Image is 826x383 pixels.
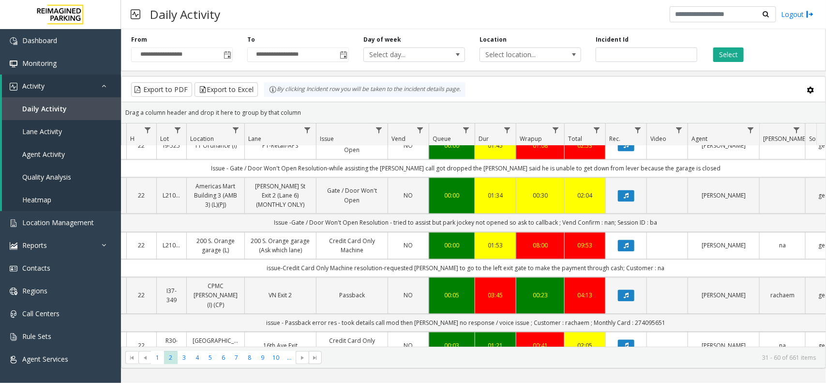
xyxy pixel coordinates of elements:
[22,354,68,364] span: Agent Services
[404,242,413,250] span: NO
[414,123,427,137] a: Vend Filter Menu
[10,60,17,68] img: 'icon'
[694,241,753,250] a: [PERSON_NAME]
[22,104,67,113] span: Daily Activity
[766,241,799,250] a: na
[270,351,283,364] span: Page 10
[251,237,310,255] a: 200 S. Orange garage (Ask which lane)
[404,342,413,350] span: NO
[243,351,256,364] span: Page 8
[806,9,814,19] img: logout
[10,356,17,364] img: 'icon'
[522,241,558,250] a: 08:00
[163,141,180,151] a: I9-525
[22,36,57,45] span: Dashboard
[229,123,242,137] a: Location Filter Menu
[133,341,150,351] a: 22
[520,135,542,143] span: Wrapup
[391,135,405,143] span: Vend
[190,135,214,143] span: Location
[2,75,121,97] a: Activity
[141,123,154,137] a: H Filter Menu
[22,150,65,159] span: Agent Activity
[435,341,469,351] div: 00:03
[481,341,510,351] a: 01:21
[130,135,135,143] span: H
[322,237,382,255] a: Credit Card Only Machine
[22,195,51,204] span: Heatmap
[163,337,180,355] a: R30-259
[522,141,558,151] div: 01:08
[10,37,17,45] img: 'icon'
[193,141,239,151] a: 11 Ordnance (I)
[404,192,413,200] span: NO
[404,142,413,150] span: NO
[435,141,469,151] div: 00:00
[480,48,560,61] span: Select location...
[328,353,816,362] kendo-pager-info: 31 - 60 of 661 items
[650,135,666,143] span: Video
[481,291,510,300] a: 03:45
[590,123,603,137] a: Total Filter Menu
[193,282,239,310] a: CPMC [PERSON_NAME] (I) (CP)
[22,309,60,318] span: Call Centers
[22,286,47,295] span: Regions
[460,123,473,137] a: Queue Filter Menu
[364,48,444,61] span: Select day...
[481,241,510,250] a: 01:53
[131,82,192,97] button: Export to PDF
[22,218,94,227] span: Location Management
[394,341,423,351] a: NO
[22,263,50,273] span: Contacts
[10,265,17,273] img: 'icon'
[10,242,17,250] img: 'icon'
[694,341,753,351] a: [PERSON_NAME]
[522,291,558,300] a: 00:23
[133,241,150,250] a: 22
[10,219,17,227] img: 'icon'
[138,351,151,365] span: Go to the previous page
[435,241,469,250] div: 00:00
[133,291,150,300] a: 22
[322,186,382,205] a: Gate / Door Won't Open
[2,143,121,166] a: Agent Activity
[744,123,757,137] a: Agent Filter Menu
[571,291,600,300] div: 04:13
[479,135,489,143] span: Dur
[481,141,510,151] div: 01:45
[435,291,469,300] a: 00:05
[191,351,204,364] span: Page 4
[571,141,600,151] a: 02:53
[320,135,334,143] span: Issue
[435,191,469,200] a: 00:00
[549,123,562,137] a: Wrapup Filter Menu
[373,123,386,137] a: Issue Filter Menu
[193,237,239,255] a: 200 S. Orange garage (L)
[571,191,600,200] div: 02:04
[131,2,140,26] img: pageIcon
[204,351,217,364] span: Page 5
[691,135,707,143] span: Agent
[338,48,348,61] span: Toggle popup
[481,191,510,200] a: 01:34
[312,354,319,362] span: Go to the last page
[694,141,753,151] a: [PERSON_NAME]
[22,127,62,136] span: Lane Activity
[251,182,310,210] a: [PERSON_NAME] St Exit 2 (Lane 6) (MONTHLY ONLY)
[171,123,184,137] a: Lot Filter Menu
[363,35,401,44] label: Day of week
[131,35,147,44] label: From
[10,333,17,341] img: 'icon'
[22,241,47,250] span: Reports
[309,351,322,365] span: Go to the last page
[22,81,45,91] span: Activity
[763,135,807,143] span: [PERSON_NAME]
